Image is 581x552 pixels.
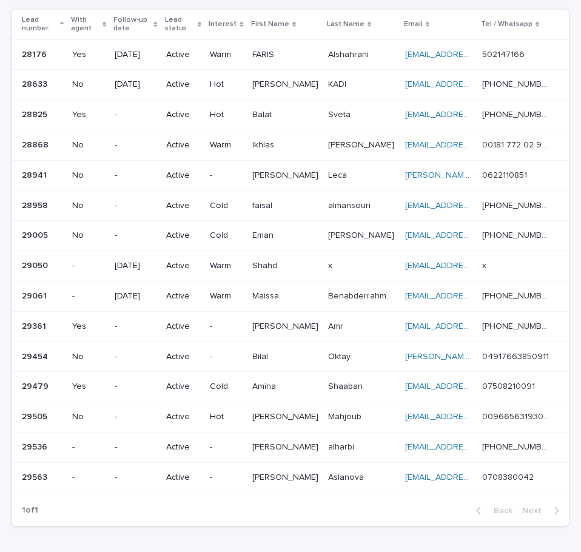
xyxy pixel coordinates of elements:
p: 29454 [22,349,50,362]
p: 07508210091 [482,379,537,392]
p: Benabderrahmane [328,289,398,301]
p: [PHONE_NUMBER] [482,77,552,90]
p: 00181 772 02 903 [482,138,552,150]
p: No [72,140,105,150]
tr: 2956329563 --Active-[PERSON_NAME][PERSON_NAME] AslanovaAslanova [EMAIL_ADDRESS][DOMAIN_NAME] 0708... [12,462,569,493]
p: [PERSON_NAME] [252,440,321,453]
a: [EMAIL_ADDRESS][DOMAIN_NAME] [405,473,542,482]
p: - [210,352,242,362]
p: Warm [210,261,242,271]
a: [EMAIL_ADDRESS][DOMAIN_NAME] [405,80,542,89]
p: Sveta [328,107,353,120]
p: Maissa [252,289,281,301]
p: Last Name [327,18,364,31]
p: [PERSON_NAME] [252,470,321,483]
p: Tel / Whatsapp [481,18,532,31]
p: Ikhlas [252,138,277,150]
p: 28176 [22,47,49,60]
p: Active [166,352,201,362]
p: - [115,442,156,453]
p: Active [166,412,201,422]
button: Back [466,505,517,516]
tr: 2953629536 --Active-[PERSON_NAME][PERSON_NAME] alharbialharbi [EMAIL_ADDRESS][DOMAIN_NAME] [PHONE... [12,432,569,462]
p: [PHONE_NUMBER] [482,319,552,332]
p: Active [166,140,201,150]
a: [EMAIL_ADDRESS][DOMAIN_NAME] [405,110,542,119]
p: Hot [210,110,242,120]
p: Bilal [252,349,270,362]
p: No [72,201,105,211]
p: With agent [71,13,99,36]
p: Hot [210,412,242,422]
p: 0708380042 [482,470,536,483]
p: Active [166,201,201,211]
p: 00966563193063 [482,409,552,422]
p: Follow-up date [113,13,150,36]
a: [EMAIL_ADDRESS][DOMAIN_NAME] [405,322,542,331]
p: Cold [210,231,242,241]
p: 1 of 1 [12,496,48,525]
p: - [115,352,156,362]
p: Yes [72,321,105,332]
p: [DATE] [115,50,156,60]
p: - [115,140,156,150]
p: 29061 [22,289,49,301]
p: Eman [252,228,276,241]
p: KADI [328,77,349,90]
p: Active [166,442,201,453]
p: [DATE] [115,79,156,90]
p: Mahjoub [328,409,364,422]
p: Warm [210,291,242,301]
p: Active [166,231,201,241]
p: Balat [252,107,274,120]
tr: 2894128941 No-Active-[PERSON_NAME][PERSON_NAME] LecaLeca [PERSON_NAME][EMAIL_ADDRESS][DOMAIN_NAME... [12,160,569,190]
p: x [328,258,335,271]
p: Active [166,382,201,392]
p: - [115,201,156,211]
p: No [72,170,105,181]
p: 502147166 [482,47,527,60]
p: Active [166,110,201,120]
p: First Name [251,18,289,31]
tr: 2863328633 No[DATE]ActiveHot[PERSON_NAME][PERSON_NAME] KADIKADI [EMAIL_ADDRESS][DOMAIN_NAME] [PHO... [12,70,569,100]
p: x [482,258,489,271]
p: Amr [328,319,346,332]
p: Active [166,291,201,301]
p: - [72,473,105,483]
p: [DATE] [115,291,156,301]
p: 28868 [22,138,51,150]
p: [PHONE_NUMBER] [482,107,552,120]
a: [EMAIL_ADDRESS][DOMAIN_NAME] [405,292,542,300]
a: [EMAIL_ADDRESS][DOMAIN_NAME] [405,201,542,210]
tr: 2895828958 No-ActiveColdfaisalfaisal almansourialmansouri [EMAIL_ADDRESS][DOMAIN_NAME] [PHONE_NUM... [12,190,569,221]
p: - [115,321,156,332]
p: Active [166,170,201,181]
p: Hot [210,79,242,90]
p: [PHONE_NUMBER] [482,198,552,211]
p: - [72,261,105,271]
p: Interest [209,18,237,31]
a: [EMAIL_ADDRESS][DOMAIN_NAME] [405,50,542,59]
p: Leca [328,168,349,181]
p: 29479 [22,379,51,392]
p: Email [404,18,423,31]
p: Aslanova [328,470,366,483]
p: Active [166,473,201,483]
tr: 2900529005 No-ActiveColdEmanEman [PERSON_NAME][PERSON_NAME] [EMAIL_ADDRESS][PERSON_NAME][DOMAIN_N... [12,221,569,251]
p: No [72,231,105,241]
p: [PERSON_NAME] [252,409,321,422]
p: Yes [72,50,105,60]
p: 28633 [22,77,50,90]
tr: 2886828868 No-ActiveWarmIkhlasIkhlas [PERSON_NAME][PERSON_NAME] [EMAIL_ADDRESS][PERSON_NAME][DOMA... [12,130,569,160]
tr: 2950529505 No-ActiveHot[PERSON_NAME][PERSON_NAME] MahjoubMahjoub [EMAIL_ADDRESS][DOMAIN_NAME] 009... [12,402,569,433]
p: 28825 [22,107,50,120]
p: [PERSON_NAME] [252,319,321,332]
tr: 2905029050 -[DATE]ActiveWarmShahdShahd xx [EMAIL_ADDRESS][DOMAIN_NAME] xx [12,251,569,281]
p: Cold [210,201,242,211]
p: 29536 [22,440,50,453]
p: - [72,442,105,453]
p: Warm [210,140,242,150]
p: - [210,170,242,181]
p: 29563 [22,470,50,483]
p: - [210,473,242,483]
